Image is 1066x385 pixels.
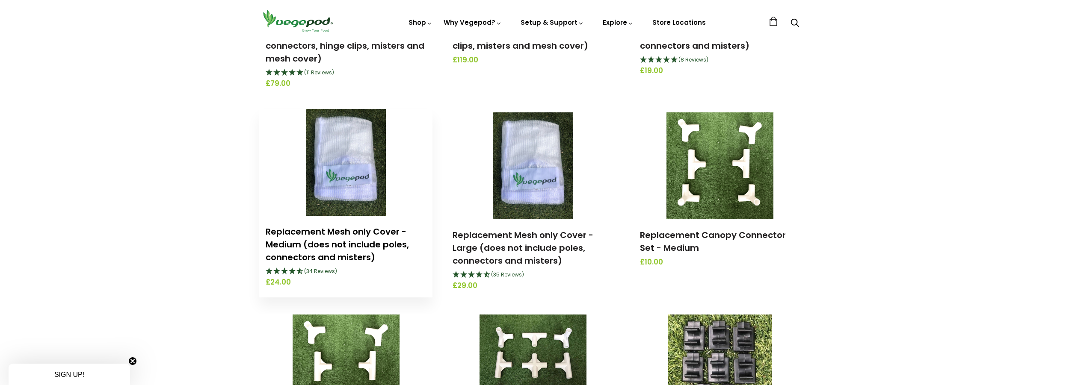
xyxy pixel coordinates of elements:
div: 5 Stars - 11 Reviews [266,68,426,79]
a: Replacement Mesh only Cover - Medium (does not include poles, connectors and misters) [266,226,409,263]
div: 4.59 Stars - 34 Reviews [266,266,426,277]
span: 4.71 Stars - 35 Reviews [491,271,524,278]
img: Replacement Canopy Connector Set - Medium [666,112,773,219]
a: Why Vegepod? [444,18,502,27]
div: SIGN UP!Close teaser [9,364,130,385]
a: Store Locations [652,18,706,27]
a: Replacement VegeCover Kit – Medium (includes poles, connectors, hinge clips, misters and mesh cover) [266,14,424,65]
span: 5 Stars - 11 Reviews [304,69,334,76]
span: £19.00 [640,65,800,76]
a: Replacement Mesh only Cover - Small (does not include poles, connectors and misters) [640,14,781,52]
span: £29.00 [453,280,613,291]
a: Search [791,19,799,28]
div: 4.88 Stars - 8 Reviews [640,55,800,66]
a: Replacement Canopy Connector Set - Medium [640,229,786,254]
img: Replacement Mesh only Cover - Large (does not include poles, connectors and misters) [493,112,573,219]
span: £79.00 [266,78,426,89]
a: Explore [603,18,634,27]
span: 4.88 Stars - 8 Reviews [678,56,708,63]
span: £10.00 [640,257,800,268]
button: Close teaser [128,357,137,365]
span: SIGN UP! [54,371,84,378]
img: Replacement Mesh only Cover - Medium (does not include poles, connectors and misters) [306,109,386,216]
a: Setup & Support [521,18,584,27]
img: Vegepod [259,9,336,33]
span: 4.59 Stars - 34 Reviews [304,267,337,275]
span: £24.00 [266,277,426,288]
span: £119.00 [453,55,613,66]
div: 4.71 Stars - 35 Reviews [453,270,613,281]
a: Replacement Mesh only Cover - Large (does not include poles, connectors and misters) [453,229,593,267]
a: Replacement VegeCover Kit – Large (includes poles, connectors, hinge clips, misters and mesh cover) [453,14,613,52]
a: Shop [409,18,432,27]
